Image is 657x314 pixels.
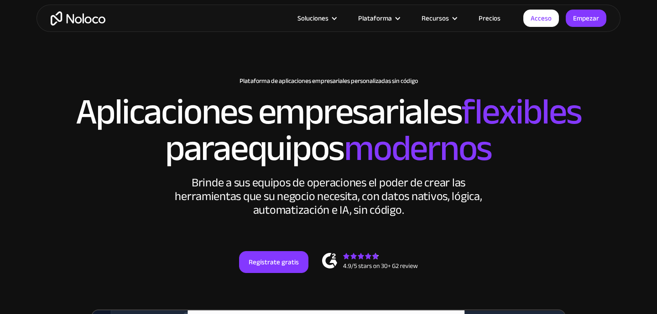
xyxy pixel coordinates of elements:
font: Precios [479,12,501,25]
font: flexibles [462,78,581,146]
font: Aplicaciones empresariales [76,78,462,146]
div: Recursos [410,12,467,24]
a: hogar [51,11,105,26]
div: Soluciones [286,12,347,24]
font: para [165,114,230,182]
a: Acceso [523,10,559,27]
font: Regístrate gratis [249,256,299,268]
font: Soluciones [297,12,328,25]
font: Recursos [422,12,449,25]
font: Empezar [573,12,599,25]
font: modernos [344,114,492,182]
a: Regístrate gratis [239,251,308,273]
font: Plataforma de aplicaciones empresariales personalizadas sin código [240,75,418,87]
a: Precios [467,12,512,24]
a: Empezar [566,10,606,27]
font: Plataforma [358,12,392,25]
div: Plataforma [347,12,410,24]
font: Acceso [531,12,552,25]
font: Brinde a sus equipos de operaciones el poder de crear las herramientas que su negocio necesita, c... [175,171,482,221]
font: equipos [230,114,344,182]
